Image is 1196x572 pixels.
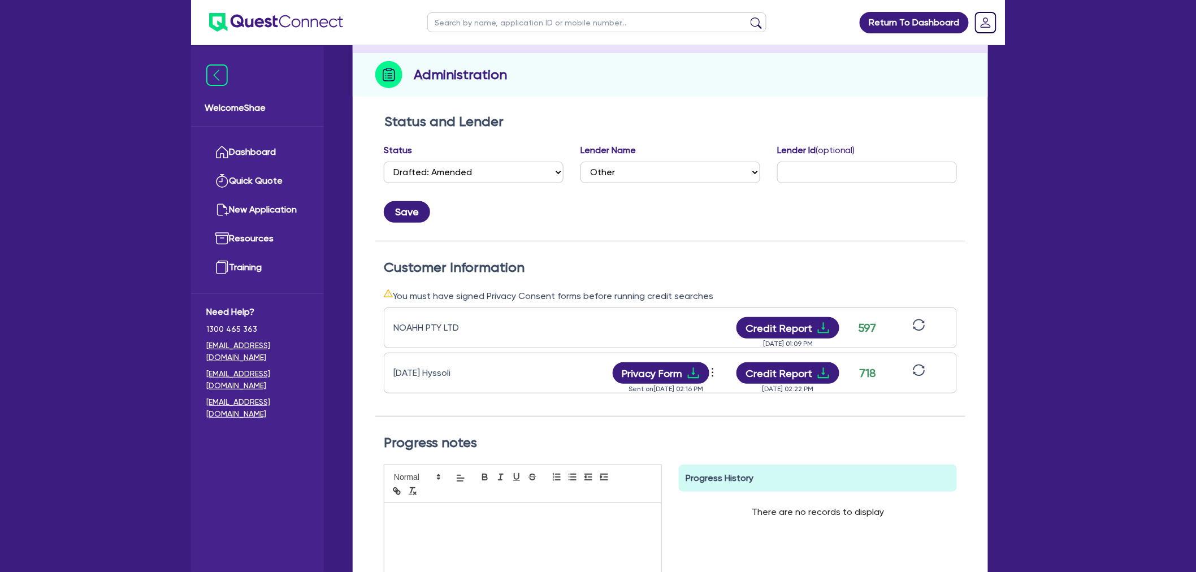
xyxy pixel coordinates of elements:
[736,362,840,384] button: Credit Reportdownload
[384,289,393,298] span: warning
[384,114,956,130] h2: Status and Lender
[393,321,535,335] div: NOAHH PTY LTD
[384,289,957,303] div: You must have signed Privacy Consent forms before running credit searches
[215,232,229,245] img: resources
[206,340,309,363] a: [EMAIL_ADDRESS][DOMAIN_NAME]
[206,396,309,420] a: [EMAIL_ADDRESS][DOMAIN_NAME]
[209,13,343,32] img: quest-connect-logo-blue
[679,465,957,492] div: Progress History
[206,368,309,392] a: [EMAIL_ADDRESS][DOMAIN_NAME]
[853,365,882,382] div: 718
[853,319,882,336] div: 597
[860,12,969,33] a: Return To Dashboard
[206,305,309,319] span: Need Help?
[206,138,309,167] a: Dashboard
[414,64,507,85] h2: Administration
[580,144,636,157] label: Lender Name
[816,145,855,155] span: (optional)
[971,8,1000,37] a: Dropdown toggle
[215,261,229,274] img: training
[709,363,719,383] button: Dropdown toggle
[913,364,925,376] span: sync
[817,321,830,335] span: download
[427,12,766,32] input: Search by name, application ID or mobile number...
[707,364,718,381] span: more
[206,167,309,196] a: Quick Quote
[206,323,309,335] span: 1300 465 363
[736,317,840,339] button: Credit Reportdownload
[909,363,929,383] button: sync
[215,174,229,188] img: quick-quote
[909,318,929,338] button: sync
[777,144,855,157] label: Lender Id
[817,366,830,380] span: download
[375,61,402,88] img: step-icon
[206,224,309,253] a: Resources
[206,253,309,282] a: Training
[384,201,430,223] button: Save
[384,435,957,451] h2: Progress notes
[206,196,309,224] a: New Application
[384,259,957,276] h2: Customer Information
[913,319,925,331] span: sync
[205,101,310,115] span: Welcome Shae
[613,362,710,384] button: Privacy Formdownload
[206,64,228,86] img: icon-menu-close
[393,366,535,380] div: [DATE] Hyssoli
[687,366,700,380] span: download
[215,203,229,216] img: new-application
[738,492,898,532] div: There are no records to display
[384,144,412,157] label: Status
